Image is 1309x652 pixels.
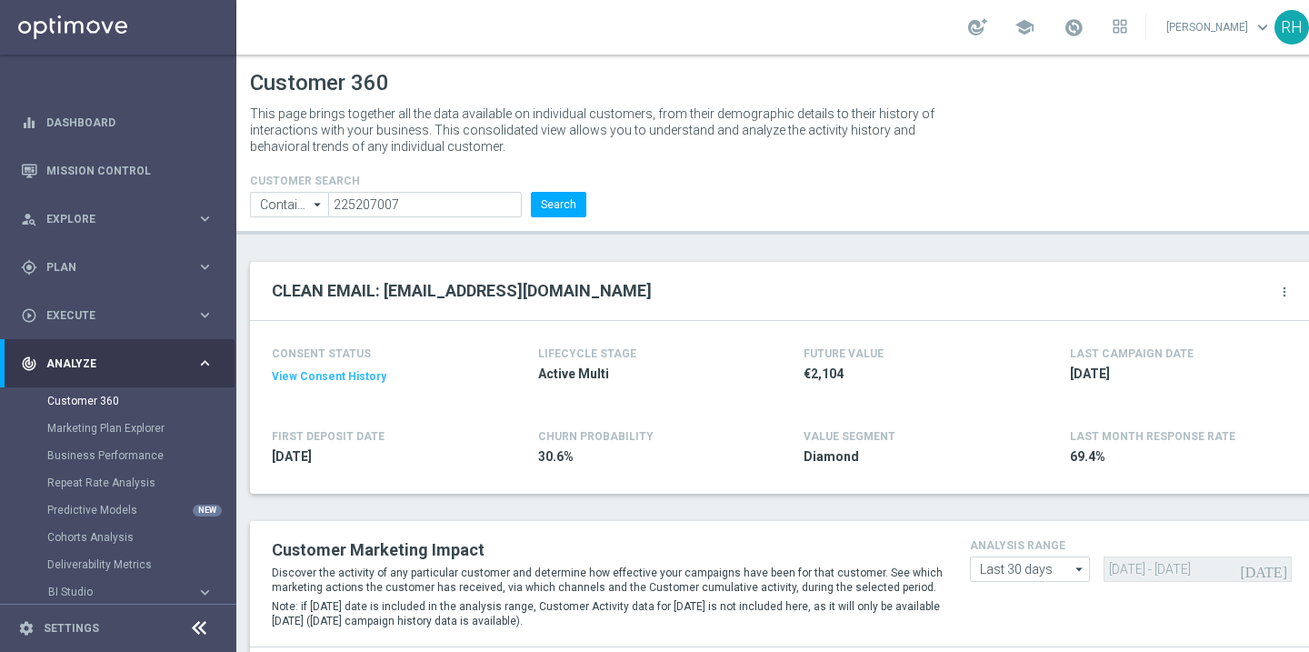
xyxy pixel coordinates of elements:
[1253,17,1273,37] span: keyboard_arrow_down
[48,587,178,597] span: BI Studio
[272,369,386,385] button: View Consent History
[47,578,235,606] div: BI Studio
[196,306,214,324] i: keyboard_arrow_right
[46,262,196,273] span: Plan
[47,551,235,578] div: Deliverability Metrics
[47,387,235,415] div: Customer 360
[47,394,189,408] a: Customer 360
[47,415,235,442] div: Marketing Plan Explorer
[47,557,189,572] a: Deliverability Metrics
[47,442,235,469] div: Business Performance
[44,623,99,634] a: Settings
[21,259,196,276] div: Plan
[20,164,215,178] button: Mission Control
[21,259,37,276] i: gps_fixed
[538,430,654,443] span: CHURN PROBABILITY
[20,115,215,130] button: equalizer Dashboard
[196,355,214,372] i: keyboard_arrow_right
[804,366,1016,383] span: €2,104
[804,448,1016,466] span: Diamond
[1070,366,1283,383] span: 2025-08-21
[970,539,1292,552] h4: analysis range
[538,448,751,466] span: 30.6%
[1070,448,1283,466] span: 69.4%
[250,175,586,187] h4: CUSTOMER SEARCH
[804,347,884,360] h4: FUTURE VALUE
[531,192,586,217] button: Search
[47,421,189,436] a: Marketing Plan Explorer
[47,585,215,599] button: BI Studio keyboard_arrow_right
[47,448,189,463] a: Business Performance
[47,476,189,490] a: Repeat Rate Analysis
[538,347,636,360] h4: LIFECYCLE STAGE
[46,146,214,195] a: Mission Control
[1014,17,1034,37] span: school
[1070,347,1194,360] h4: LAST CAMPAIGN DATE
[48,587,196,597] div: BI Studio
[46,358,196,369] span: Analyze
[272,280,652,302] h2: CLEAN EMAIL: [EMAIL_ADDRESS][DOMAIN_NAME]
[1071,557,1089,581] i: arrow_drop_down
[309,193,327,216] i: arrow_drop_down
[47,524,235,551] div: Cohorts Analysis
[21,115,37,131] i: equalizer
[21,211,196,227] div: Explore
[272,566,943,595] p: Discover the activity of any particular customer and determine how effective your campaigns have ...
[1274,10,1309,45] div: RH
[18,620,35,637] i: settings
[328,192,522,217] input: Enter CID, Email, name or phone
[196,210,214,227] i: keyboard_arrow_right
[21,98,214,146] div: Dashboard
[250,192,328,217] input: Contains
[272,599,943,628] p: Note: if [DATE] date is included in the analysis range, Customer Activity data for [DATE] is not ...
[196,258,214,276] i: keyboard_arrow_right
[21,356,196,372] div: Analyze
[20,356,215,371] button: track_changes Analyze keyboard_arrow_right
[804,430,895,443] h4: VALUE SEGMENT
[20,212,215,226] button: person_search Explore keyboard_arrow_right
[46,310,196,321] span: Execute
[1164,14,1274,41] a: [PERSON_NAME]keyboard_arrow_down
[47,469,235,497] div: Repeat Rate Analysis
[46,98,214,146] a: Dashboard
[1070,430,1235,443] span: LAST MONTH RESPONSE RATE
[21,146,214,195] div: Mission Control
[47,530,189,545] a: Cohorts Analysis
[21,211,37,227] i: person_search
[970,557,1090,582] input: analysis range
[21,307,196,324] div: Execute
[1277,285,1292,299] i: more_vert
[20,308,215,323] button: play_circle_outline Execute keyboard_arrow_right
[250,105,950,155] p: This page brings together all the data available on individual customers, from their demographic ...
[47,503,189,517] a: Predictive Models
[272,347,485,360] h4: CONSENT STATUS
[193,505,222,517] div: NEW
[46,214,196,225] span: Explore
[272,430,385,443] h4: FIRST DEPOSIT DATE
[20,260,215,275] button: gps_fixed Plan keyboard_arrow_right
[272,448,485,466] span: 2025-07-08
[272,539,943,561] h2: Customer Marketing Impact
[47,497,235,524] div: Predictive Models
[21,307,37,324] i: play_circle_outline
[196,584,214,601] i: keyboard_arrow_right
[21,356,37,372] i: track_changes
[538,366,751,383] span: Active Multi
